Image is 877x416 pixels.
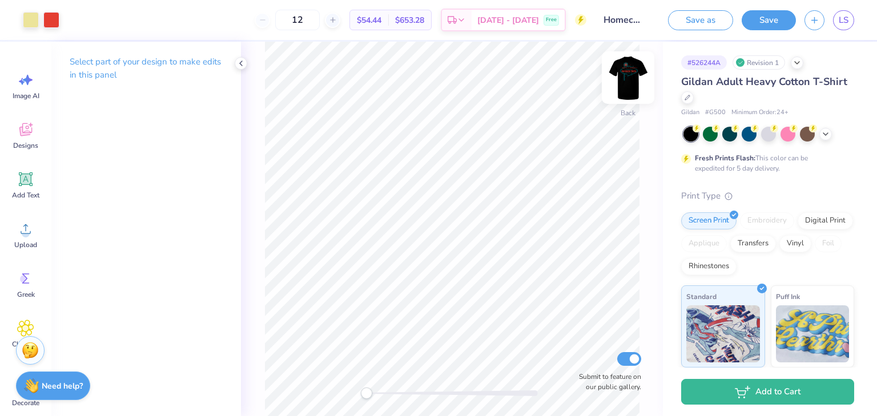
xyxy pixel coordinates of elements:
span: Image AI [13,91,39,100]
span: LS [839,14,848,27]
span: # G500 [705,108,726,118]
span: Designs [13,141,38,150]
span: $54.44 [357,14,381,26]
span: Puff Ink [776,290,800,302]
span: $653.28 [395,14,424,26]
button: Add to Cart [681,379,854,405]
span: Upload [14,240,37,249]
div: Vinyl [779,235,811,252]
span: Free [546,16,557,24]
span: Greek [17,290,35,299]
div: Back [621,108,635,118]
div: Revision 1 [733,55,785,70]
img: Puff Ink [776,305,850,362]
div: Foil [815,235,842,252]
span: Clipart & logos [7,340,45,358]
div: Accessibility label [361,387,372,399]
span: Gildan [681,108,699,118]
div: Screen Print [681,212,737,229]
span: Decorate [12,398,39,407]
strong: Fresh Prints Flash: [695,154,755,163]
p: Select part of your design to make edits in this panel [70,55,223,82]
span: Gildan Adult Heavy Cotton T-Shirt [681,75,847,88]
span: Standard [686,290,717,302]
input: Untitled Design [595,9,651,31]
div: Digital Print [798,212,853,229]
strong: Need help? [42,381,83,391]
label: Submit to feature on our public gallery. [573,371,641,392]
img: Standard [686,305,760,362]
span: [DATE] - [DATE] [477,14,539,26]
div: # 526244A [681,55,727,70]
a: LS [833,10,854,30]
div: Transfers [730,235,776,252]
div: Rhinestones [681,258,737,275]
button: Save [742,10,796,30]
span: Add Text [12,191,39,200]
button: Save as [668,10,733,30]
div: Applique [681,235,727,252]
div: Embroidery [740,212,794,229]
input: – – [275,10,320,30]
span: Minimum Order: 24 + [731,108,789,118]
div: This color can be expedited for 5 day delivery. [695,153,835,173]
img: Back [605,55,651,100]
div: Print Type [681,189,854,203]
